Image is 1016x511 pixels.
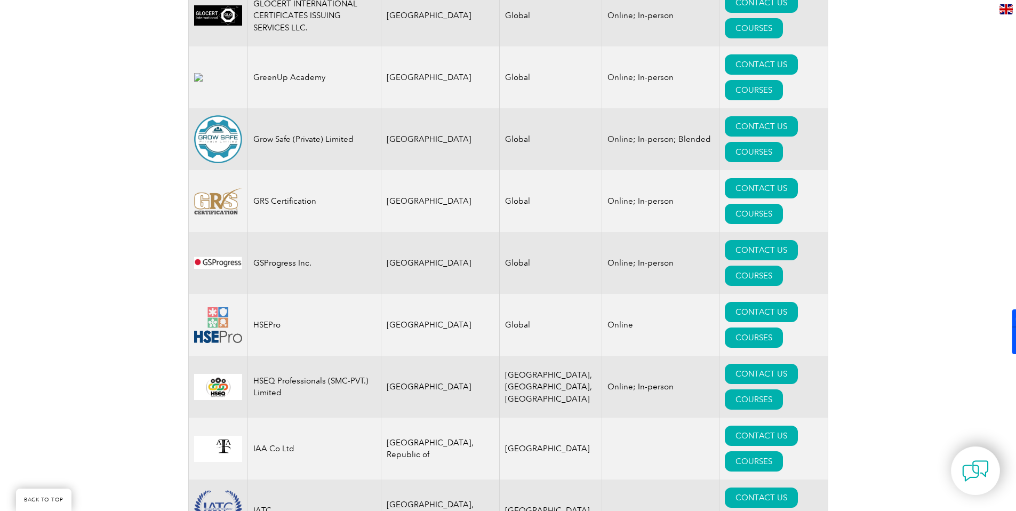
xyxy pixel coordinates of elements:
td: [GEOGRAPHIC_DATA] [381,232,500,294]
a: CONTACT US [725,240,798,260]
a: CONTACT US [725,426,798,446]
td: [GEOGRAPHIC_DATA], Republic of [381,418,500,480]
td: [GEOGRAPHIC_DATA] [381,46,500,108]
a: COURSES [725,266,783,286]
td: IAA Co Ltd [247,418,381,480]
td: Online; In-person [602,232,719,294]
a: CONTACT US [725,116,798,137]
a: BACK TO TOP [16,489,71,511]
td: Global [500,108,602,170]
img: f32924ac-d9bc-ea11-a814-000d3a79823d-logo.jpg [194,436,242,462]
td: Online [602,294,719,356]
td: Online; In-person [602,356,719,418]
td: Online; In-person; Blended [602,108,719,170]
img: 0aa6851b-16fe-ed11-8f6c-00224814fd52-logo.png [194,374,242,400]
a: CONTACT US [725,302,798,322]
a: COURSES [725,204,783,224]
a: COURSES [725,18,783,38]
a: COURSES [725,451,783,472]
a: COURSES [725,389,783,410]
img: contact-chat.png [962,458,989,484]
td: Global [500,170,602,232]
td: Grow Safe (Private) Limited [247,108,381,170]
img: a6c54987-dab0-ea11-a812-000d3ae11abd-logo.png [194,5,242,26]
a: CONTACT US [725,488,798,508]
a: COURSES [725,328,783,348]
td: HSEQ Professionals (SMC-PVT.) Limited [247,356,381,418]
td: GRS Certification [247,170,381,232]
img: 62d0ecee-e7b0-ea11-a812-000d3ae11abd-logo.jpg [194,73,242,82]
td: [GEOGRAPHIC_DATA] [500,418,602,480]
td: [GEOGRAPHIC_DATA], [GEOGRAPHIC_DATA], [GEOGRAPHIC_DATA] [500,356,602,418]
img: f6e75cc3-d4c2-ea11-a812-000d3a79722d-logo.png [194,307,242,343]
td: Online; In-person [602,170,719,232]
a: COURSES [725,142,783,162]
img: e024547b-a6e0-e911-a812-000d3a795b83-logo.png [194,250,242,276]
td: [GEOGRAPHIC_DATA] [381,294,500,356]
a: CONTACT US [725,364,798,384]
td: [GEOGRAPHIC_DATA] [381,356,500,418]
a: CONTACT US [725,54,798,75]
td: GSProgress Inc. [247,232,381,294]
img: en [999,4,1013,14]
td: [GEOGRAPHIC_DATA] [381,170,500,232]
td: GreenUp Academy [247,46,381,108]
td: Online; In-person [602,46,719,108]
img: 135759db-fb26-f011-8c4d-00224895b3bc-logo.png [194,115,242,163]
td: Global [500,232,602,294]
a: COURSES [725,80,783,100]
td: Global [500,46,602,108]
td: Global [500,294,602,356]
a: CONTACT US [725,178,798,198]
td: [GEOGRAPHIC_DATA] [381,108,500,170]
img: 7f517d0d-f5a0-ea11-a812-000d3ae11abd%20-logo.png [194,188,242,214]
td: HSEPro [247,294,381,356]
